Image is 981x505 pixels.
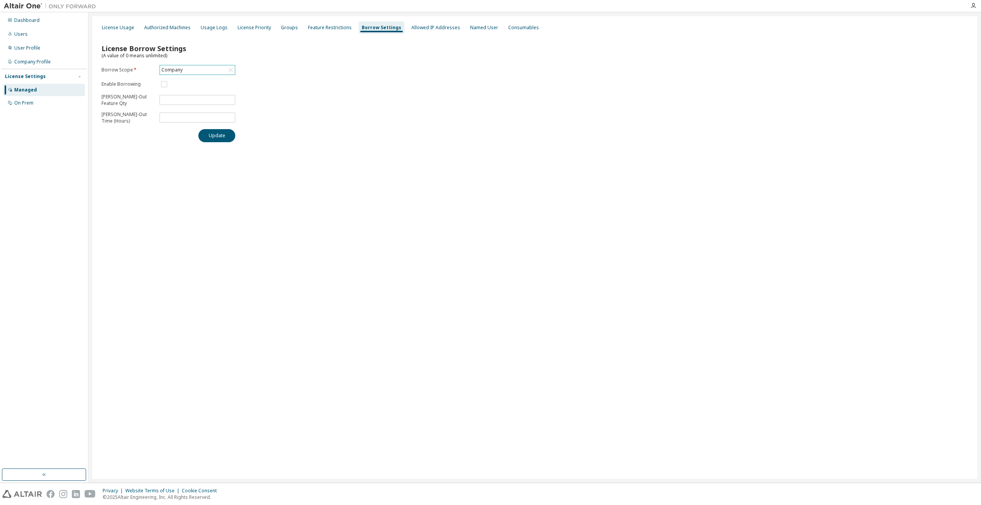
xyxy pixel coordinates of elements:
div: Usage Logs [201,25,228,31]
div: Allowed IP Addresses [411,25,460,31]
div: On Prem [14,100,33,106]
div: Feature Restrictions [308,25,352,31]
img: Altair One [4,2,100,10]
div: License Settings [5,73,46,80]
div: Managed [14,87,37,93]
div: Company [160,66,184,74]
p: [PERSON_NAME]-Out Feature Qty [101,93,155,106]
div: License Priority [238,25,271,31]
div: Company [160,65,235,75]
span: License Borrow Settings [101,44,186,53]
img: facebook.svg [47,490,55,498]
img: altair_logo.svg [2,490,42,498]
img: instagram.svg [59,490,67,498]
div: Privacy [103,488,125,494]
button: Update [198,129,235,142]
div: Website Terms of Use [125,488,182,494]
span: (A value of 0 means unlimited) [101,52,167,59]
p: © 2025 Altair Engineering, Inc. All Rights Reserved. [103,494,221,500]
div: User Profile [14,45,40,51]
div: Users [14,31,28,37]
div: Consumables [508,25,539,31]
div: Cookie Consent [182,488,221,494]
div: License Usage [102,25,134,31]
div: Authorized Machines [144,25,191,31]
div: Groups [281,25,298,31]
p: [PERSON_NAME]-Out Time (Hours) [101,111,155,124]
div: Dashboard [14,17,40,23]
img: youtube.svg [85,490,96,498]
div: Company Profile [14,59,51,65]
label: Enable Borrowing [101,81,155,87]
img: linkedin.svg [72,490,80,498]
div: Named User [470,25,498,31]
label: Borrow Scope [101,67,155,73]
div: Borrow Settings [362,25,401,31]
